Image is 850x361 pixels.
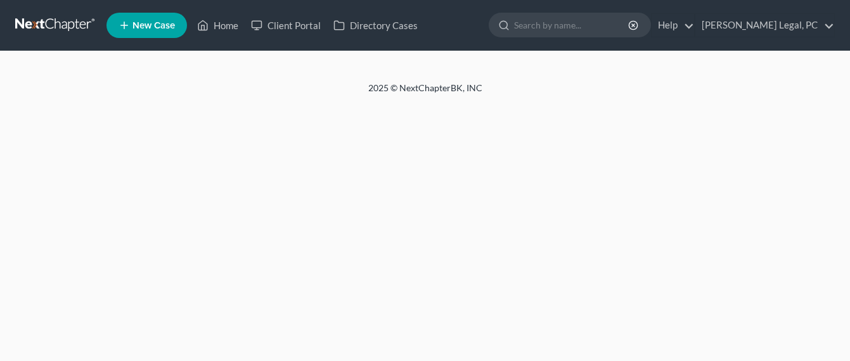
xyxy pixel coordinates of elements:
a: Client Portal [245,14,327,37]
a: Help [652,14,694,37]
a: Directory Cases [327,14,424,37]
input: Search by name... [514,13,630,37]
a: [PERSON_NAME] Legal, PC [695,14,834,37]
span: New Case [132,21,175,30]
div: 2025 © NextChapterBK, INC [64,82,787,104]
a: Home [191,14,245,37]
